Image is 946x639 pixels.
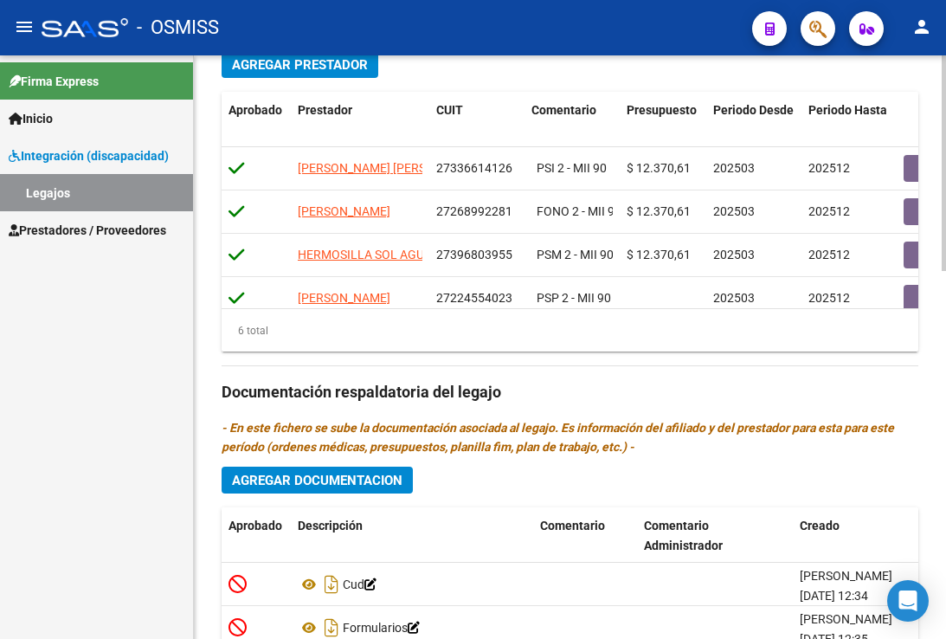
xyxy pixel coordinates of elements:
[222,380,918,404] h3: Documentación respaldatoria del legajo
[137,9,219,47] span: - OSMISS
[436,161,512,175] span: 27336614126
[540,519,605,532] span: Comentario
[524,92,620,149] datatable-header-cell: Comentario
[808,248,850,261] span: 202512
[228,103,282,117] span: Aprobado
[222,507,291,565] datatable-header-cell: Aprobado
[911,16,932,37] mat-icon: person
[436,248,512,261] span: 27396803955
[298,103,352,117] span: Prestador
[298,161,486,175] span: [PERSON_NAME] [PERSON_NAME]
[298,248,458,261] span: HERMOSILLA SOL AGUSTINA
[14,16,35,37] mat-icon: menu
[291,92,429,149] datatable-header-cell: Prestador
[232,57,368,73] span: Agregar Prestador
[222,421,894,454] i: - En este fichero se sube la documentación asociada al legajo. Es información del afiliado y del ...
[232,473,402,488] span: Agregar Documentacion
[808,291,850,305] span: 202512
[298,571,526,598] div: Cud
[644,519,723,552] span: Comentario Administrador
[298,204,390,218] span: [PERSON_NAME]
[537,161,607,175] span: PSI 2 - MII 90
[713,291,755,305] span: 202503
[436,291,512,305] span: 27224554023
[537,248,614,261] span: PSM 2 - MII 90
[222,51,378,78] button: Agregar Prestador
[9,146,169,165] span: Integración (discapacidad)
[222,92,291,149] datatable-header-cell: Aprobado
[228,519,282,532] span: Aprobado
[808,161,850,175] span: 202512
[713,204,755,218] span: 202503
[713,103,794,117] span: Periodo Desde
[222,321,268,340] div: 6 total
[9,72,99,91] span: Firma Express
[298,519,363,532] span: Descripción
[800,569,892,583] span: [PERSON_NAME]
[706,92,801,149] datatable-header-cell: Periodo Desde
[800,589,868,603] span: [DATE] 12:34
[222,467,413,494] button: Agregar Documentacion
[9,109,53,128] span: Inicio
[537,204,621,218] span: FONO 2 - MII 90
[9,221,166,240] span: Prestadores / Proveedores
[429,92,524,149] datatable-header-cell: CUIT
[887,580,929,622] div: Open Intercom Messenger
[627,204,691,218] span: $ 12.370,61
[637,507,793,565] datatable-header-cell: Comentario Administrador
[436,204,512,218] span: 27268992281
[436,103,463,117] span: CUIT
[713,248,755,261] span: 202503
[793,507,931,565] datatable-header-cell: Creado
[627,103,697,117] span: Presupuesto
[291,507,533,565] datatable-header-cell: Descripción
[537,291,611,305] span: PSP 2 - MII 90
[808,204,850,218] span: 202512
[627,248,691,261] span: $ 12.370,61
[533,507,637,565] datatable-header-cell: Comentario
[800,519,840,532] span: Creado
[713,161,755,175] span: 202503
[801,92,897,149] datatable-header-cell: Periodo Hasta
[320,571,343,598] i: Descargar documento
[620,92,706,149] datatable-header-cell: Presupuesto
[627,161,691,175] span: $ 12.370,61
[531,103,596,117] span: Comentario
[800,612,892,626] span: [PERSON_NAME]
[808,103,887,117] span: Periodo Hasta
[298,291,390,305] span: [PERSON_NAME]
